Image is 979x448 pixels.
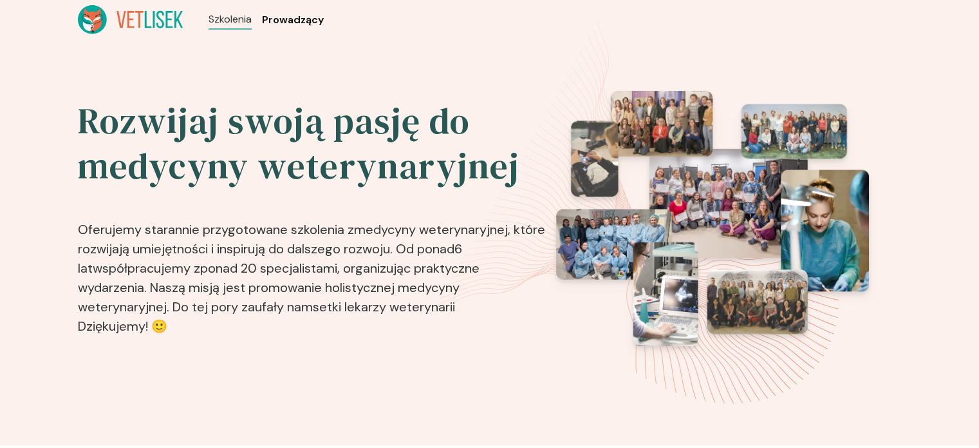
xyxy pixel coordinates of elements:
[209,12,252,27] a: Szkolenia
[78,199,548,341] p: Oferujemy starannie przygotowane szkolenia z , które rozwijają umiejętności i inspirują do dalsze...
[200,260,337,277] b: ponad 20 specjalistami
[78,99,548,189] h2: Rozwijaj swoją pasję do medycyny weterynaryjnej
[262,12,324,28] a: Prowadzący
[556,91,869,346] img: eventsPhotosRoll2.png
[313,298,455,315] b: setki lekarzy weterynarii
[354,221,508,238] b: medycyny weterynaryjnej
